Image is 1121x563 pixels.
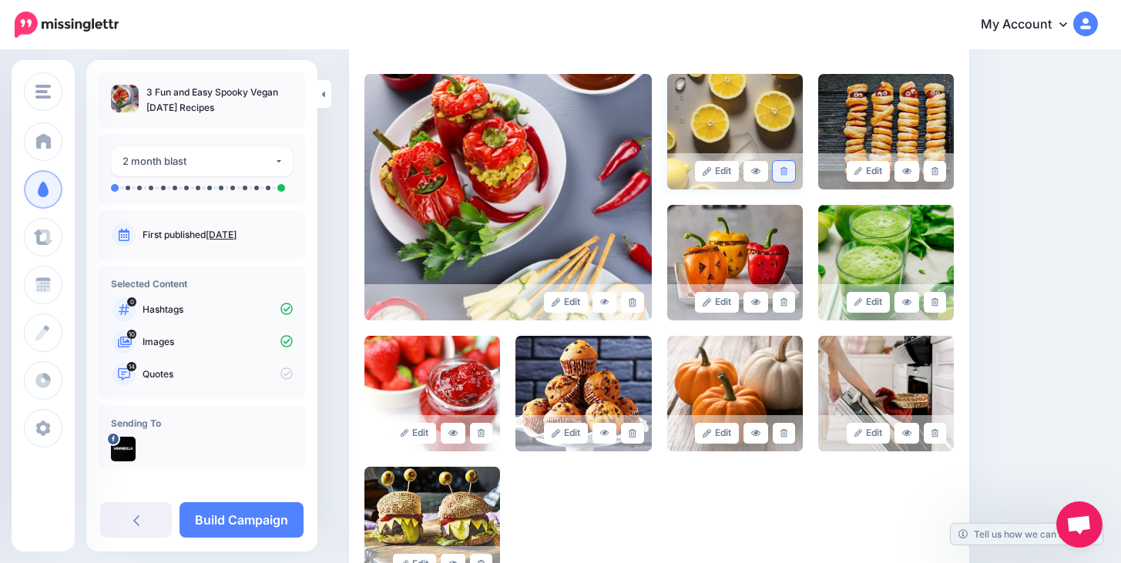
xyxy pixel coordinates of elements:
li: A post will be sent on day 6 [184,186,189,190]
li: A post will be sent on day 60 [277,184,285,192]
li: A post will be sent on day 9 [219,186,223,190]
span: 10 [127,330,136,339]
span: 14 [127,362,137,371]
li: A post will be sent on day 46 [266,186,270,190]
a: Edit [695,161,739,182]
img: Missinglettr [15,12,119,38]
a: Edit [695,423,739,444]
img: b8e3e615c269da82cbb117e19bf29d0f_large.jpg [364,336,500,451]
img: be8fa83f2bc166403b7be6aec67e754e_large.jpg [667,205,803,320]
img: c053e7ab0abcc309c09f3d8ae0b80139_large.jpg [667,74,803,189]
p: Hashtags [143,303,293,317]
img: 415118360_948117023502575_3959981985223391444_n-bsa145915.jpg [111,437,136,461]
li: A post will be sent on day 3 [149,186,153,190]
span: 0 [127,297,136,307]
a: Edit [544,292,588,313]
a: My Account [965,6,1098,44]
a: Edit [847,423,891,444]
img: menu.png [35,85,51,99]
img: 4c0a9811545c4a866db52c3d1a2b0378_large.jpg [515,336,651,451]
h4: Selected Content [111,278,293,290]
li: A post will be sent on day 11 [230,186,235,190]
li: A post will be sent on day 5 [173,186,177,190]
li: A post will be sent on day 7 [196,186,200,190]
div: Open chat [1056,501,1103,548]
a: Edit [393,423,437,444]
p: Quotes [143,367,293,381]
img: ea75b414d9f662f9cc98032c4d2dd670_large.jpg [818,205,954,320]
p: 3 Fun and Easy Spooky Vegan [DATE] Recipes [146,85,293,116]
a: Edit [544,423,588,444]
a: Edit [695,292,739,313]
li: A post will be sent on day 2 [137,186,142,190]
h4: Sending To [111,417,293,429]
li: A post will be sent on day 1 [126,186,130,190]
li: A post will be sent on day 31 [254,186,259,190]
a: [DATE] [206,229,237,240]
li: A post will be sent on day 4 [161,186,166,190]
li: A post will be sent on day 18 [243,186,247,190]
a: Edit [847,292,891,313]
button: 2 month blast [111,146,293,176]
div: 2 month blast [123,152,274,170]
li: A post will be sent on day 0 [111,184,119,192]
img: b8d6dcbb9670b3979b962ea52db55597_large.jpg [667,336,803,451]
p: First published [143,228,293,242]
a: Tell us how we can improve [951,524,1103,545]
li: A post will be sent on day 8 [207,186,212,190]
img: 3e689695b61a371b79e9b98b1c464ee0_large.jpg [818,74,954,189]
img: 5604ab236dffbb2cce58c3a936426995_thumb.jpg [111,85,139,112]
img: 5604ab236dffbb2cce58c3a936426995_large.jpg [364,74,652,320]
p: Images [143,335,293,349]
img: 68f1759dc566265c862a287f37d4d665_large.jpg [818,336,954,451]
a: Edit [847,161,891,182]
